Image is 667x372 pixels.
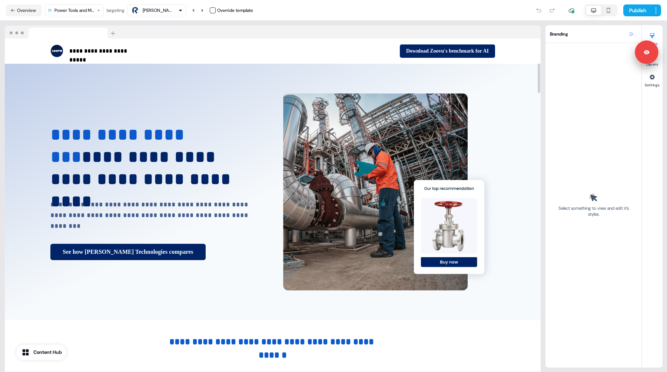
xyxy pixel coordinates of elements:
[642,30,663,46] button: Styles
[400,44,495,58] button: Download Zoovu's benchmark for AI
[545,25,641,43] div: Branding
[16,345,66,360] button: Content Hub
[642,71,663,87] button: Settings
[556,205,631,217] div: Select something to view and edit it’s styles.
[143,7,172,14] div: [PERSON_NAME] Technologies
[276,44,495,58] div: Download Zoovu's benchmark for AI
[283,93,495,291] img: Image
[127,4,186,16] button: [PERSON_NAME] Technologies
[50,244,206,260] button: See how [PERSON_NAME] Technologies compares
[106,7,125,14] div: targeting
[50,244,262,260] div: See how [PERSON_NAME] Technologies compares
[33,349,62,356] div: Content Hub
[5,26,119,39] img: Browser topbar
[217,7,253,14] div: Override template
[6,4,42,16] button: Overview
[623,4,651,16] button: Publish
[54,7,94,14] div: Power Tools and Machinery Template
